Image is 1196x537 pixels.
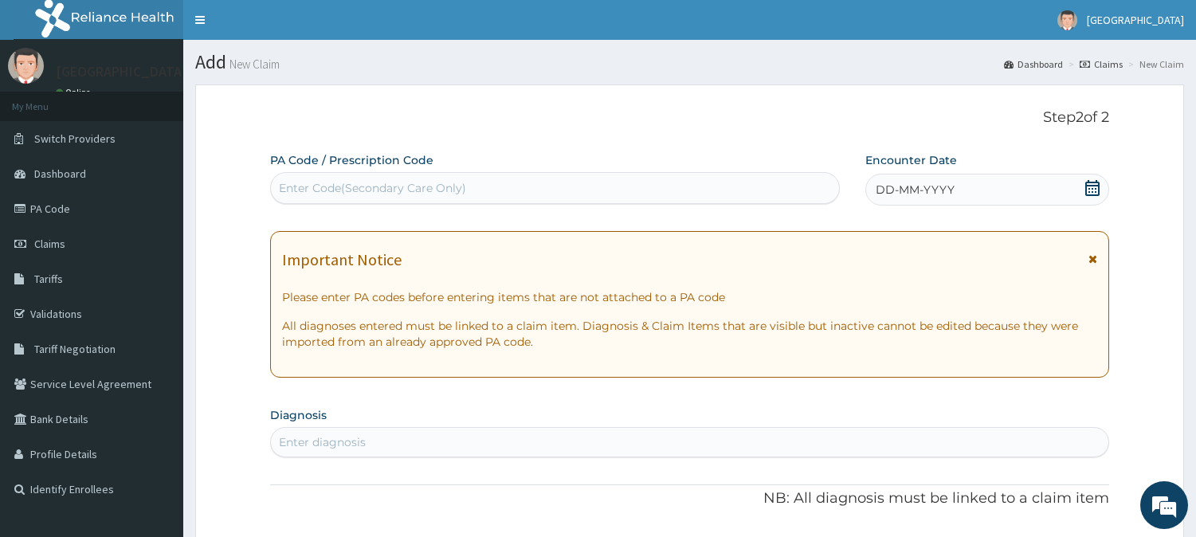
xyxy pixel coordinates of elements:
[1124,57,1184,71] li: New Claim
[279,180,466,196] div: Enter Code(Secondary Care Only)
[270,152,433,168] label: PA Code / Prescription Code
[270,109,1109,127] p: Step 2 of 2
[34,167,86,181] span: Dashboard
[56,87,94,98] a: Online
[876,182,955,198] span: DD-MM-YYYY
[56,65,187,79] p: [GEOGRAPHIC_DATA]
[1080,57,1123,71] a: Claims
[282,251,402,268] h1: Important Notice
[226,58,280,70] small: New Claim
[279,434,366,450] div: Enter diagnosis
[1087,13,1184,27] span: [GEOGRAPHIC_DATA]
[1004,57,1063,71] a: Dashboard
[282,318,1097,350] p: All diagnoses entered must be linked to a claim item. Diagnosis & Claim Items that are visible bu...
[34,272,63,286] span: Tariffs
[865,152,957,168] label: Encounter Date
[270,488,1109,509] p: NB: All diagnosis must be linked to a claim item
[195,52,1184,73] h1: Add
[8,48,44,84] img: User Image
[1057,10,1077,30] img: User Image
[34,131,116,146] span: Switch Providers
[282,289,1097,305] p: Please enter PA codes before entering items that are not attached to a PA code
[34,237,65,251] span: Claims
[34,342,116,356] span: Tariff Negotiation
[270,407,327,423] label: Diagnosis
